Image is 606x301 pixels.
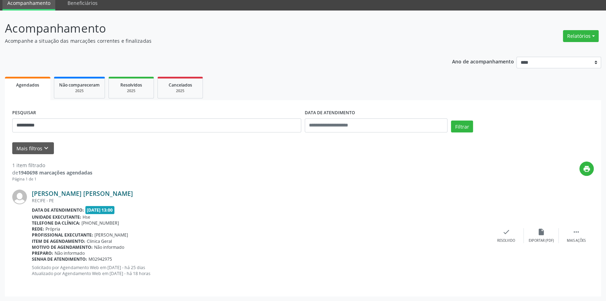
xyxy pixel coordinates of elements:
span: Não informado [55,250,85,256]
div: 2025 [59,88,100,94]
button: Mais filtroskeyboard_arrow_down [12,142,54,155]
span: M02942975 [89,256,112,262]
div: 2025 [163,88,198,94]
div: Mais ações [567,238,586,243]
p: Acompanhe a situação das marcações correntes e finalizadas [5,37,422,45]
span: Hse [83,214,90,220]
i:  [572,228,580,236]
strong: 1940698 marcações agendadas [18,169,92,176]
span: Cancelados [169,82,192,88]
span: [PHONE_NUMBER] [82,220,119,226]
img: img [12,190,27,204]
div: RECIFE - PE [32,198,489,204]
b: Item de agendamento: [32,238,85,244]
span: Agendados [16,82,39,88]
button: Relatórios [563,30,599,42]
span: Própria [45,226,60,232]
b: Profissional executante: [32,232,93,238]
i: keyboard_arrow_down [42,144,50,152]
span: Não informado [94,244,124,250]
b: Motivo de agendamento: [32,244,93,250]
div: Resolvido [497,238,515,243]
b: Telefone da clínica: [32,220,80,226]
div: Página 1 de 1 [12,176,92,182]
div: Exportar (PDF) [529,238,554,243]
span: Não compareceram [59,82,100,88]
p: Ano de acompanhamento [452,57,514,66]
span: Resolvidos [120,82,142,88]
b: Rede: [32,226,44,232]
i: check [502,228,510,236]
label: PESQUISAR [12,108,36,118]
button: Filtrar [451,121,473,132]
b: Senha de atendimento: [32,256,87,262]
b: Data de atendimento: [32,207,84,213]
span: [PERSON_NAME] [94,232,128,238]
div: 1 item filtrado [12,162,92,169]
label: DATA DE ATENDIMENTO [305,108,355,118]
div: de [12,169,92,176]
i: print [583,165,591,173]
b: Preparo: [32,250,53,256]
span: Clinica Geral [87,238,112,244]
span: [DATE] 13:00 [85,206,115,214]
a: [PERSON_NAME] [PERSON_NAME] [32,190,133,197]
i: insert_drive_file [537,228,545,236]
div: 2025 [114,88,149,94]
p: Solicitado por Agendamento Web em [DATE] - há 25 dias Atualizado por Agendamento Web em [DATE] - ... [32,265,489,276]
button: print [579,162,594,176]
b: Unidade executante: [32,214,81,220]
p: Acompanhamento [5,20,422,37]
